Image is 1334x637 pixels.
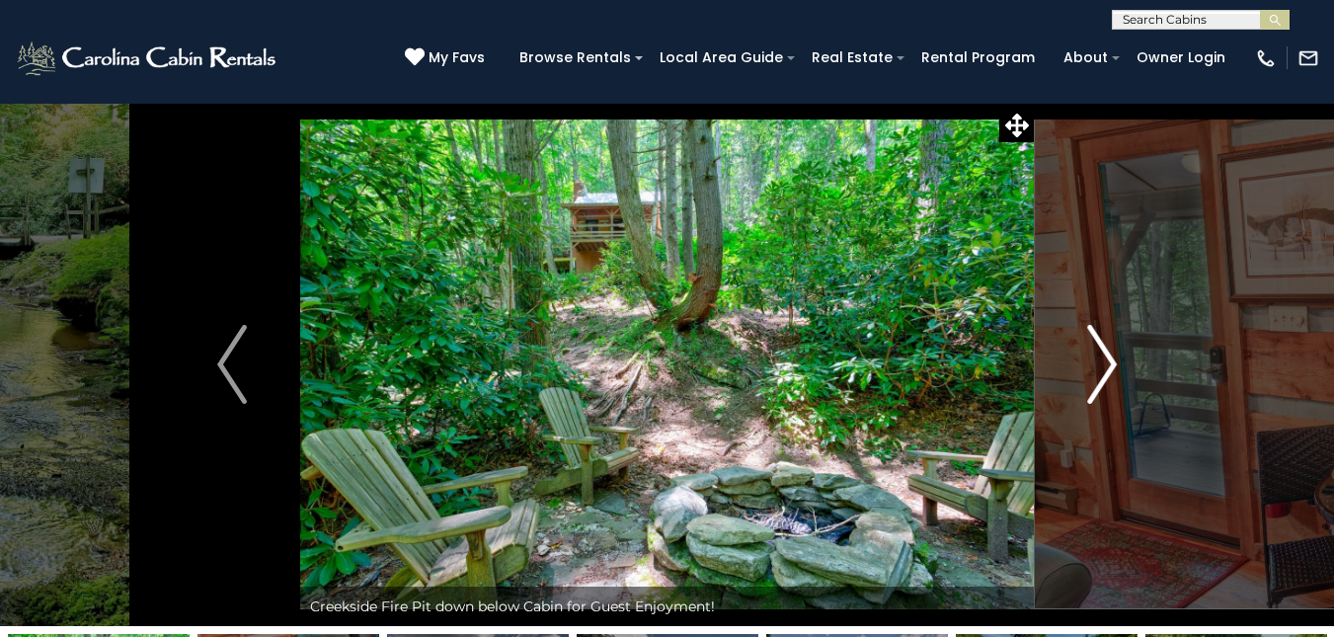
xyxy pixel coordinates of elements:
[1297,47,1319,69] img: mail-regular-white.png
[164,103,300,626] button: Previous
[429,47,485,68] span: My Favs
[802,42,902,73] a: Real Estate
[650,42,793,73] a: Local Area Guide
[217,325,247,404] img: arrow
[15,39,281,78] img: White-1-2.png
[911,42,1045,73] a: Rental Program
[1034,103,1170,626] button: Next
[1127,42,1235,73] a: Owner Login
[1054,42,1118,73] a: About
[1255,47,1277,69] img: phone-regular-white.png
[405,47,490,69] a: My Favs
[1087,325,1117,404] img: arrow
[510,42,641,73] a: Browse Rentals
[300,587,1034,626] div: Creekside Fire Pit down below Cabin for Guest Enjoyment!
